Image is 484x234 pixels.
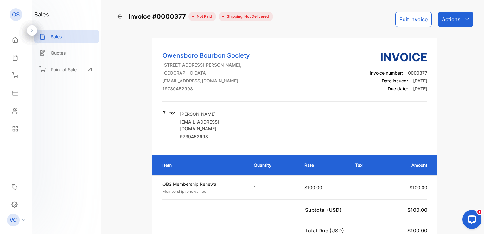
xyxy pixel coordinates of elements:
p: Subtotal (USD) [305,206,344,214]
span: [DATE] [413,78,427,83]
span: Due date: [388,86,408,91]
p: Bill to: [162,109,175,116]
p: Membership renewal fee [162,189,242,194]
span: [DATE] [413,86,427,91]
p: VC [10,216,17,224]
p: [EMAIL_ADDRESS][DOMAIN_NAME] [180,119,253,132]
span: Invoice #0000377 [128,12,188,21]
p: 19739452998 [162,85,250,92]
p: Quantity [254,162,292,168]
p: 9739452998 [180,133,253,140]
span: $100.00 [304,185,322,190]
p: Actions [442,16,461,23]
span: Invoice number: [370,70,403,75]
span: Shipping: Not Delivered [224,14,269,19]
span: $100.00 [407,227,427,234]
p: [PERSON_NAME] [180,111,253,117]
button: Actions [438,12,473,27]
span: $100.00 [407,207,427,213]
p: [GEOGRAPHIC_DATA] [162,69,250,76]
p: Tax [355,162,376,168]
span: Date issued: [382,78,408,83]
p: Quotes [51,49,66,56]
p: Amount [389,162,428,168]
p: Point of Sale [51,66,77,73]
button: Edit Invoice [395,12,432,27]
span: $100.00 [410,185,427,190]
a: Point of Sale [34,62,99,76]
p: [EMAIL_ADDRESS][DOMAIN_NAME] [162,77,250,84]
p: Rate [304,162,342,168]
p: OBS Membership Renewal [162,181,242,187]
h3: Invoice [370,49,427,66]
a: Quotes [34,46,99,59]
span: 0000377 [408,70,427,75]
p: - [355,184,376,191]
p: Owensboro Bourbon Society [162,51,250,60]
p: Item [162,162,241,168]
h1: sales [34,10,49,19]
a: Sales [34,30,99,43]
p: OS [12,10,20,19]
p: 1 [254,184,292,191]
iframe: LiveChat chat widget [457,207,484,234]
p: Sales [51,33,62,40]
span: not paid [194,14,212,19]
p: [STREET_ADDRESS][PERSON_NAME], [162,62,250,68]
